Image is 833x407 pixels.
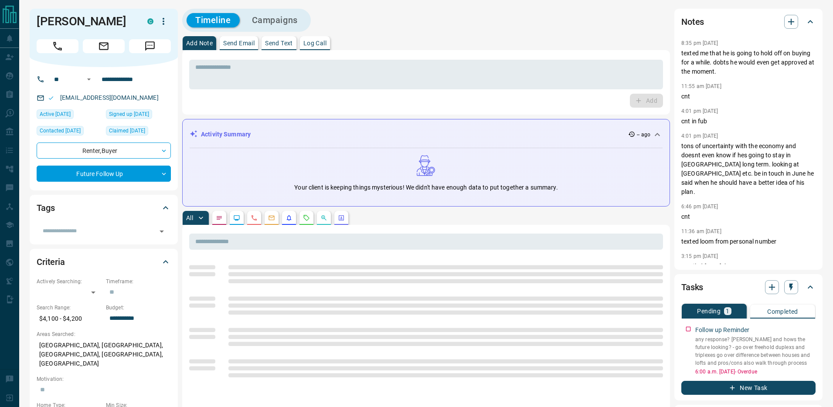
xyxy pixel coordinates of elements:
p: any response? [PERSON_NAME] and hows the future looking? - go over freehold duplexs and triplexes... [695,336,816,367]
p: Log Call [303,40,326,46]
svg: Listing Alerts [286,214,292,221]
p: Pending [697,308,721,314]
p: Actively Searching: [37,278,102,285]
span: Signed up [DATE] [109,110,149,119]
div: Tue Mar 27 2018 [106,109,171,122]
p: Areas Searched: [37,330,171,338]
div: Thu Mar 17 2022 [37,126,102,138]
h2: Tags [37,201,54,215]
p: Completed [767,309,798,315]
p: tons of uncertainty with the economy and doesnt even know if hes going to stay in [GEOGRAPHIC_DAT... [681,142,816,197]
p: Search Range: [37,304,102,312]
p: 11:36 am [DATE] [681,228,721,234]
span: Claimed [DATE] [109,126,145,135]
p: Add Note [186,40,213,46]
span: Call [37,39,78,53]
div: Future Follow Up [37,166,171,182]
p: Follow up Reminder [695,326,749,335]
span: Contacted [DATE] [40,126,81,135]
p: 11:55 am [DATE] [681,83,721,89]
div: Activity Summary-- ago [190,126,663,142]
svg: Email Valid [48,95,54,101]
svg: Opportunities [320,214,327,221]
p: Activity Summary [201,130,251,139]
svg: Notes [216,214,223,221]
button: New Task [681,381,816,395]
h2: Tasks [681,280,703,294]
p: 8:35 pm [DATE] [681,40,718,46]
svg: Requests [303,214,310,221]
p: 4:01 pm [DATE] [681,133,718,139]
div: Tags [37,197,171,218]
a: [EMAIL_ADDRESS][DOMAIN_NAME] [60,94,159,101]
p: [GEOGRAPHIC_DATA], [GEOGRAPHIC_DATA], [GEOGRAPHIC_DATA], [GEOGRAPHIC_DATA], [GEOGRAPHIC_DATA] [37,338,171,371]
button: Timeline [187,13,240,27]
p: -- ago [637,131,650,139]
span: Message [129,39,171,53]
svg: Calls [251,214,258,221]
h2: Notes [681,15,704,29]
p: 3:15 pm [DATE] [681,253,718,259]
div: Wed Dec 18 2024 [106,126,171,138]
p: cnt [681,92,816,101]
p: 6:46 pm [DATE] [681,203,718,210]
div: Notes [681,11,816,32]
p: cnt [681,212,816,221]
p: 4:01 pm [DATE] [681,108,718,114]
p: All [186,215,193,221]
p: texted loom from personal number [681,237,816,246]
h2: Criteria [37,255,65,269]
p: texted me that he is going to hold off on buying for a while. dobts he would even get approved at... [681,49,816,76]
div: Renter , Buyer [37,142,171,159]
p: $4,100 - $4,200 [37,312,102,326]
div: Criteria [37,251,171,272]
p: Motivation: [37,375,171,383]
p: cnt in fub [681,117,816,126]
p: Send Text [265,40,293,46]
p: Budget: [106,304,171,312]
p: Your client is keeping things mysterious! We didn't have enough data to put together a summary. [294,183,558,192]
span: Email [83,39,125,53]
p: emailed from fub [681,262,816,271]
div: condos.ca [147,18,153,24]
button: Open [156,225,168,237]
p: Send Email [223,40,255,46]
button: Campaigns [243,13,306,27]
button: Open [84,74,94,85]
div: Sun Feb 16 2020 [37,109,102,122]
span: Active [DATE] [40,110,71,119]
p: 6:00 a.m. [DATE] - Overdue [695,368,816,376]
p: 1 [726,308,729,314]
svg: Agent Actions [338,214,345,221]
div: Tasks [681,277,816,298]
p: Timeframe: [106,278,171,285]
svg: Lead Browsing Activity [233,214,240,221]
svg: Emails [268,214,275,221]
h1: [PERSON_NAME] [37,14,134,28]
